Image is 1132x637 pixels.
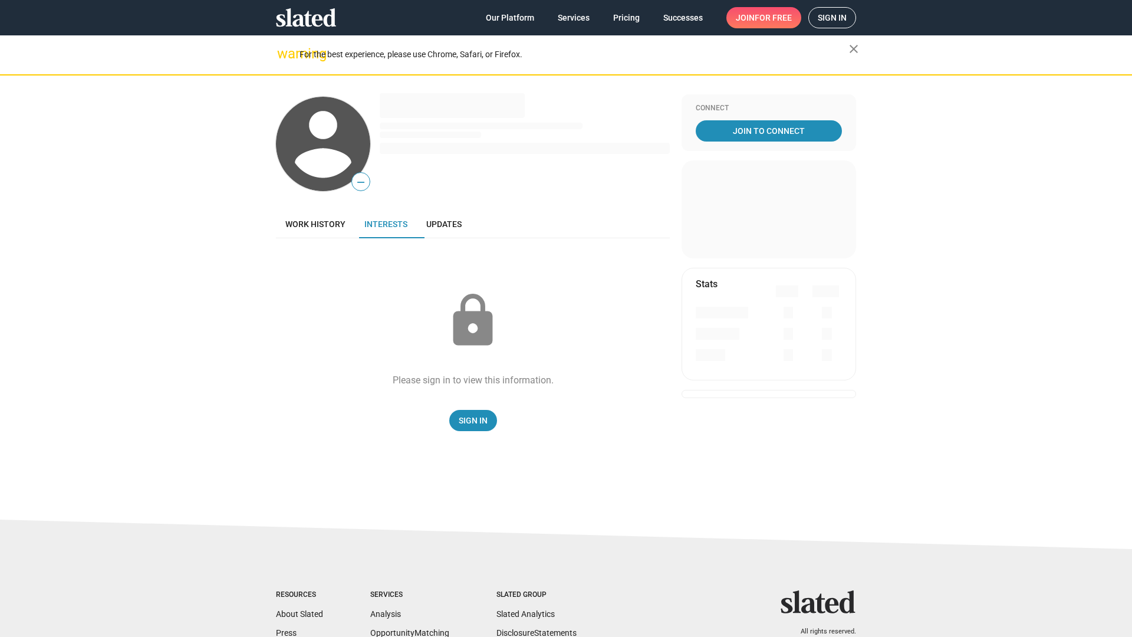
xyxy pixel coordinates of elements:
[426,219,462,229] span: Updates
[654,7,712,28] a: Successes
[355,210,417,238] a: Interests
[696,278,718,290] mat-card-title: Stats
[393,374,554,386] div: Please sign in to view this information.
[613,7,640,28] span: Pricing
[459,410,488,431] span: Sign In
[736,7,792,28] span: Join
[277,47,291,61] mat-icon: warning
[276,609,323,619] a: About Slated
[663,7,703,28] span: Successes
[847,42,861,56] mat-icon: close
[370,609,401,619] a: Analysis
[417,210,471,238] a: Updates
[755,7,792,28] span: for free
[370,590,449,600] div: Services
[696,120,842,142] a: Join To Connect
[604,7,649,28] a: Pricing
[548,7,599,28] a: Services
[285,219,345,229] span: Work history
[476,7,544,28] a: Our Platform
[698,120,840,142] span: Join To Connect
[449,410,497,431] a: Sign In
[486,7,534,28] span: Our Platform
[808,7,856,28] a: Sign in
[352,175,370,190] span: —
[364,219,407,229] span: Interests
[696,104,842,113] div: Connect
[726,7,801,28] a: Joinfor free
[496,590,577,600] div: Slated Group
[276,590,323,600] div: Resources
[558,7,590,28] span: Services
[443,291,502,350] mat-icon: lock
[276,210,355,238] a: Work history
[818,8,847,28] span: Sign in
[496,609,555,619] a: Slated Analytics
[300,47,849,63] div: For the best experience, please use Chrome, Safari, or Firefox.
